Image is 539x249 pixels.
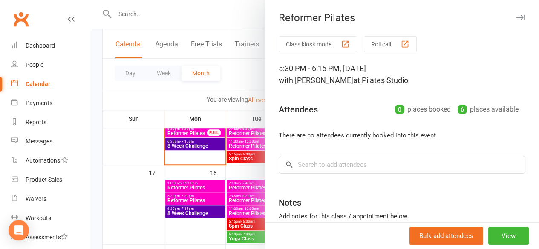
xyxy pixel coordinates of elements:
a: Assessments [11,228,90,247]
a: People [11,55,90,74]
div: Workouts [26,215,51,221]
button: View [488,227,529,245]
a: Payments [11,94,90,113]
a: Reports [11,113,90,132]
div: 6 [458,105,467,114]
div: places booked [395,103,451,115]
div: Reformer Pilates [265,12,539,24]
div: Add notes for this class / appointment below [279,211,525,221]
a: Dashboard [11,36,90,55]
div: 5:30 PM - 6:15 PM, [DATE] [279,63,525,86]
div: Attendees [279,103,318,115]
div: Reports [26,119,46,126]
div: Calendar [26,80,50,87]
div: 0 [395,105,404,114]
div: places available [458,103,519,115]
div: Product Sales [26,176,62,183]
div: Payments [26,100,52,106]
div: Assessments [26,234,68,240]
a: Workouts [11,209,90,228]
button: Class kiosk mode [279,36,357,52]
div: Waivers [26,195,46,202]
a: Messages [11,132,90,151]
a: Automations [11,151,90,170]
a: Calendar [11,74,90,94]
div: Open Intercom Messenger [9,220,29,240]
a: Product Sales [11,170,90,189]
div: Notes [279,197,301,209]
input: Search to add attendees [279,156,525,174]
button: Roll call [364,36,417,52]
div: People [26,61,43,68]
span: with [PERSON_NAME] [279,76,353,85]
div: Automations [26,157,60,164]
div: Messages [26,138,52,145]
a: Waivers [11,189,90,209]
button: Bulk add attendees [409,227,483,245]
div: Dashboard [26,42,55,49]
a: Clubworx [10,9,32,30]
span: at Pilates Studio [353,76,408,85]
li: There are no attendees currently booked into this event. [279,130,525,140]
